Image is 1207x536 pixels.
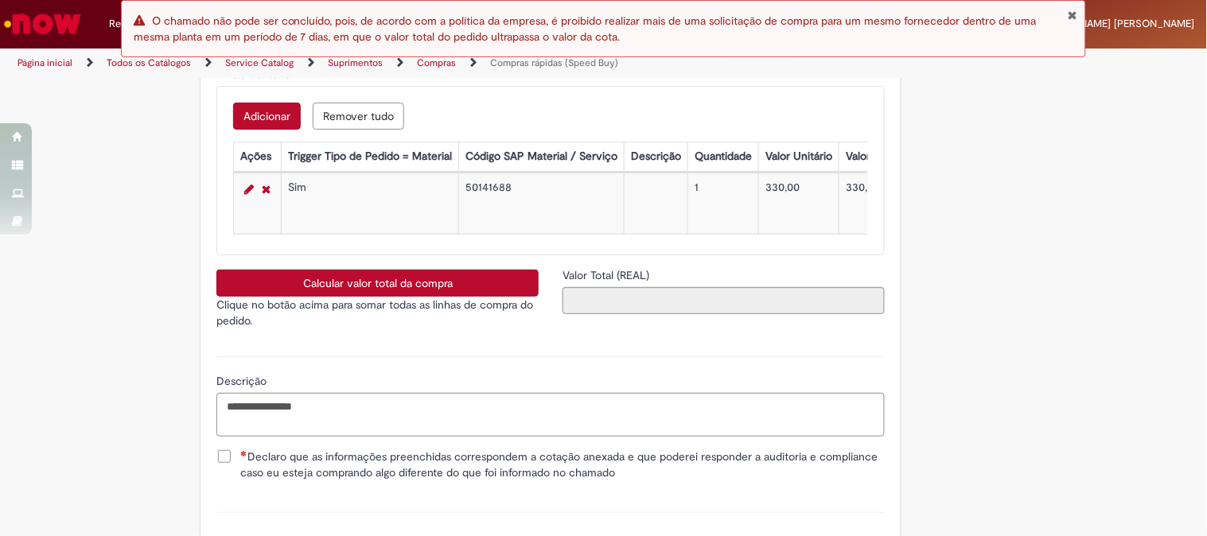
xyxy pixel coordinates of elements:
th: Quantidade [688,142,759,172]
a: Remover linha 1 [258,180,274,199]
a: Editar Linha 1 [240,180,258,199]
th: Trigger Tipo de Pedido = Material [282,142,459,172]
td: 50141688 [459,173,625,235]
button: Calcular valor total da compra [216,270,539,297]
th: Código SAP Material / Serviço [459,142,625,172]
ul: Trilhas de página [12,49,792,78]
th: Descrição [625,142,688,172]
span: Necessários [240,450,247,456]
th: Valor Unitário [759,142,839,172]
th: Valor Total Moeda [839,142,941,172]
a: Compras [417,56,456,69]
button: Add a row for Lista de Itens [233,103,301,130]
p: Clique no botão acima para somar todas as linhas de compra do pedido. [216,297,539,328]
input: Valor Total (REAL) [563,287,885,314]
td: 1 [688,173,759,235]
span: O chamado não pode ser concluído, pois, de acordo com a política da empresa, é proibido realizar ... [134,14,1037,44]
td: 330,00 [839,173,941,235]
span: Somente leitura - Valor Total (REAL) [563,268,652,282]
a: Compras rápidas (Speed Buy) [490,56,618,69]
img: ServiceNow [2,8,84,40]
span: Requisições [109,16,165,32]
button: Remove all rows for Lista de Itens [313,103,404,130]
td: 330,00 [759,173,839,235]
a: Todos os Catálogos [107,56,191,69]
textarea: Descrição [216,393,885,436]
span: Declaro que as informações preenchidas correspondem a cotação anexada e que poderei responder a a... [240,449,885,480]
th: Ações [234,142,282,172]
a: Service Catalog [225,56,294,69]
button: Fechar Notificação [1067,9,1077,21]
span: Descrição [216,374,270,388]
a: Página inicial [18,56,72,69]
a: Suprimentos [328,56,383,69]
label: Somente leitura - Valor Total (REAL) [563,267,652,283]
td: Sim [282,173,459,235]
